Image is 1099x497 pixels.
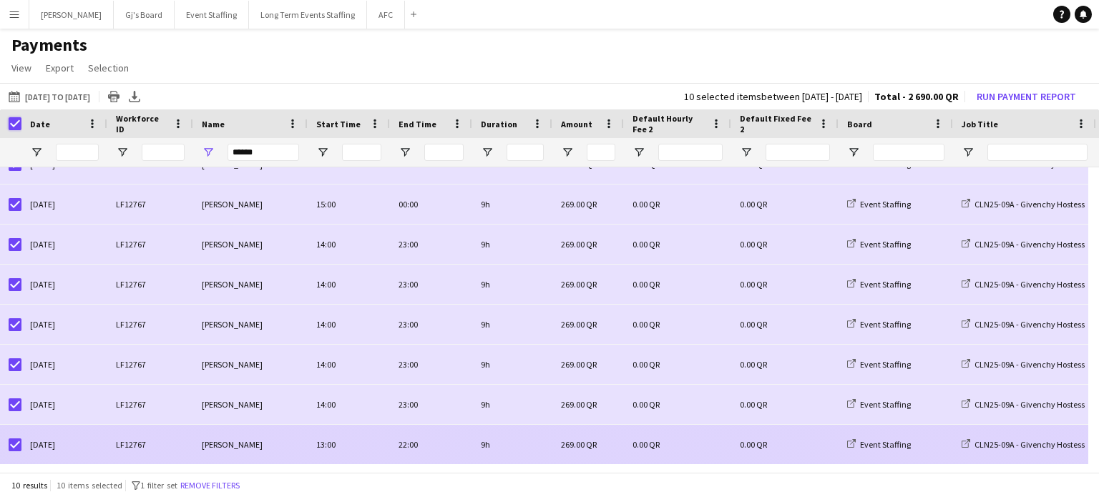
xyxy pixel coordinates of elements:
[847,119,872,129] span: Board
[202,199,263,210] span: [PERSON_NAME]
[975,439,1085,450] span: CLN25-09A - Givenchy Hostess
[874,90,959,103] span: Total - 2 690.00 QR
[561,399,597,410] span: 269.00 QR
[975,399,1085,410] span: CLN25-09A - Givenchy Hostess
[561,439,597,450] span: 269.00 QR
[624,345,731,384] div: 0.00 QR
[847,279,911,290] a: Event Staffing
[316,146,329,159] button: Open Filter Menu
[21,385,107,424] div: [DATE]
[29,1,114,29] button: [PERSON_NAME]
[624,305,731,344] div: 0.00 QR
[975,199,1085,210] span: CLN25-09A - Givenchy Hostess
[202,239,263,250] span: [PERSON_NAME]
[847,199,911,210] a: Event Staffing
[624,225,731,264] div: 0.00 QR
[21,345,107,384] div: [DATE]
[316,119,361,129] span: Start Time
[21,305,107,344] div: [DATE]
[177,478,243,493] button: Remove filters
[632,146,645,159] button: Open Filter Menu
[766,144,830,161] input: Default Fixed Fee 2 Filter Input
[390,225,472,264] div: 23:00
[399,146,411,159] button: Open Filter Menu
[860,439,911,450] span: Event Staffing
[962,319,1085,330] a: CLN25-09A - Givenchy Hostess
[342,144,381,161] input: Start Time Filter Input
[56,144,99,161] input: Date Filter Input
[731,225,839,264] div: 0.00 QR
[481,146,494,159] button: Open Filter Menu
[30,119,50,129] span: Date
[82,59,135,77] a: Selection
[390,385,472,424] div: 23:00
[390,425,472,464] div: 22:00
[561,359,597,370] span: 269.00 QR
[731,345,839,384] div: 0.00 QR
[847,359,911,370] a: Event Staffing
[962,199,1085,210] a: CLN25-09A - Givenchy Hostess
[6,59,37,77] a: View
[308,385,390,424] div: 14:00
[962,439,1085,450] a: CLN25-09A - Givenchy Hostess
[142,144,185,161] input: Workforce ID Filter Input
[731,265,839,304] div: 0.00 QR
[962,399,1085,410] a: CLN25-09A - Givenchy Hostess
[975,279,1085,290] span: CLN25-09A - Givenchy Hostess
[740,146,753,159] button: Open Filter Menu
[21,265,107,304] div: [DATE]
[116,146,129,159] button: Open Filter Menu
[561,279,597,290] span: 269.00 QR
[873,144,944,161] input: Board Filter Input
[21,425,107,464] div: [DATE]
[962,146,975,159] button: Open Filter Menu
[472,225,552,264] div: 9h
[107,184,193,224] div: LF12767
[847,146,860,159] button: Open Filter Menu
[971,87,1082,106] button: Run Payment Report
[46,61,74,74] span: Export
[481,119,517,129] span: Duration
[684,92,862,102] div: 10 selected items between [DATE] - [DATE]
[390,184,472,224] div: 00:00
[308,265,390,304] div: 14:00
[975,359,1085,370] span: CLN25-09A - Givenchy Hostess
[107,265,193,304] div: LF12767
[249,1,367,29] button: Long Term Events Staffing
[107,385,193,424] div: LF12767
[107,425,193,464] div: LF12767
[962,239,1085,250] a: CLN25-09A - Givenchy Hostess
[624,265,731,304] div: 0.00 QR
[624,425,731,464] div: 0.00 QR
[57,480,122,491] span: 10 items selected
[105,88,122,105] app-action-btn: Print
[11,61,31,74] span: View
[860,239,911,250] span: Event Staffing
[107,345,193,384] div: LF12767
[308,184,390,224] div: 15:00
[202,119,225,129] span: Name
[847,239,911,250] a: Event Staffing
[308,425,390,464] div: 13:00
[561,239,597,250] span: 269.00 QR
[987,144,1088,161] input: Job Title Filter Input
[860,359,911,370] span: Event Staffing
[472,184,552,224] div: 9h
[860,199,911,210] span: Event Staffing
[140,480,177,491] span: 1 filter set
[962,279,1085,290] a: CLN25-09A - Givenchy Hostess
[308,345,390,384] div: 14:00
[860,399,911,410] span: Event Staffing
[962,359,1085,370] a: CLN25-09A - Givenchy Hostess
[107,225,193,264] div: LF12767
[175,1,249,29] button: Event Staffing
[624,385,731,424] div: 0.00 QR
[202,319,263,330] span: [PERSON_NAME]
[587,144,615,161] input: Amount Filter Input
[561,319,597,330] span: 269.00 QR
[731,305,839,344] div: 0.00 QR
[658,144,723,161] input: Default Hourly Fee 2 Filter Input
[367,1,405,29] button: AFC
[399,119,436,129] span: End Time
[472,385,552,424] div: 9h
